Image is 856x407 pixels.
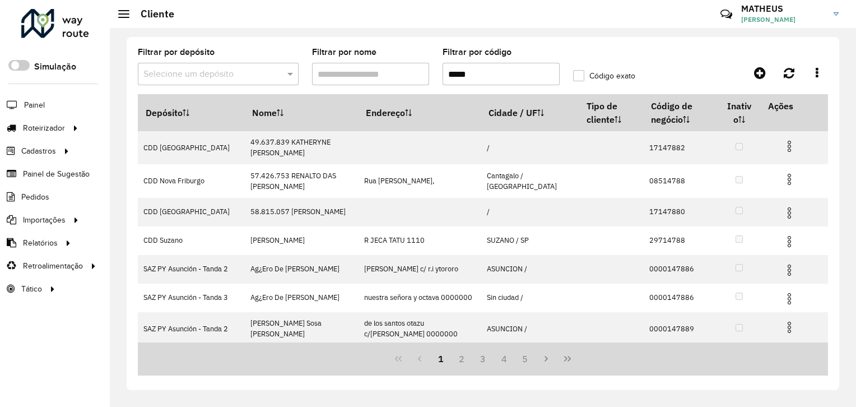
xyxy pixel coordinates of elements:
[358,164,481,197] td: Rua [PERSON_NAME],
[21,191,49,203] span: Pedidos
[244,198,358,226] td: 58.815.057 [PERSON_NAME]
[24,99,45,111] span: Painel
[644,255,718,284] td: 0000147886
[23,237,58,249] span: Relatórios
[573,70,635,82] label: Código exato
[494,348,515,369] button: 4
[244,164,358,197] td: 57.426.753 RENALTO DAS [PERSON_NAME]
[741,3,825,14] h3: MATHEUS
[244,284,358,312] td: Ag¿Ero De [PERSON_NAME]
[23,168,90,180] span: Painel de Sugestão
[138,131,244,164] td: CDD [GEOGRAPHIC_DATA]
[21,283,42,295] span: Tático
[21,145,56,157] span: Cadastros
[358,284,481,312] td: nuestra señora y octava 0000000
[741,15,825,25] span: [PERSON_NAME]
[358,94,481,131] th: Endereço
[138,198,244,226] td: CDD [GEOGRAPHIC_DATA]
[138,312,244,345] td: SAZ PY Asunción - Tanda 2
[644,284,718,312] td: 0000147886
[358,312,481,345] td: de los santos otazu c/[PERSON_NAME] 0000000
[472,348,494,369] button: 3
[481,131,579,164] td: /
[443,45,511,59] label: Filtrar por código
[244,255,358,284] td: Ag¿Ero De [PERSON_NAME]
[481,164,579,197] td: Cantagalo / [GEOGRAPHIC_DATA]
[451,348,472,369] button: 2
[23,214,66,226] span: Importações
[138,255,244,284] td: SAZ PY Asunción - Tanda 2
[138,284,244,312] td: SAZ PY Asunción - Tanda 3
[714,2,738,26] a: Contato Rápido
[644,164,718,197] td: 08514788
[644,198,718,226] td: 17147880
[644,226,718,255] td: 29714788
[358,255,481,284] td: [PERSON_NAME] c/ r.i ytororo
[244,226,358,255] td: [PERSON_NAME]
[481,284,579,312] td: Sin ciudad /
[312,45,376,59] label: Filtrar por nome
[481,312,579,345] td: ASUNCION /
[138,45,215,59] label: Filtrar por depósito
[481,255,579,284] td: ASUNCION /
[536,348,557,369] button: Next Page
[244,94,358,131] th: Nome
[644,131,718,164] td: 17147882
[481,94,579,131] th: Cidade / UF
[358,226,481,255] td: R JECA TATU 1110
[481,226,579,255] td: SUZANO / SP
[760,94,827,118] th: Ações
[644,312,718,345] td: 0000147889
[481,198,579,226] td: /
[129,8,174,20] h2: Cliente
[557,348,578,369] button: Last Page
[244,312,358,345] td: [PERSON_NAME] Sosa [PERSON_NAME]
[430,348,452,369] button: 1
[138,226,244,255] td: CDD Suzano
[34,60,76,73] label: Simulação
[244,131,358,164] td: 49.637.839 KATHERYNE [PERSON_NAME]
[515,348,536,369] button: 5
[644,94,718,131] th: Código de negócio
[579,94,644,131] th: Tipo de cliente
[718,94,761,131] th: Inativo
[138,94,244,131] th: Depósito
[23,260,83,272] span: Retroalimentação
[23,122,65,134] span: Roteirizador
[138,164,244,197] td: CDD Nova Friburgo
